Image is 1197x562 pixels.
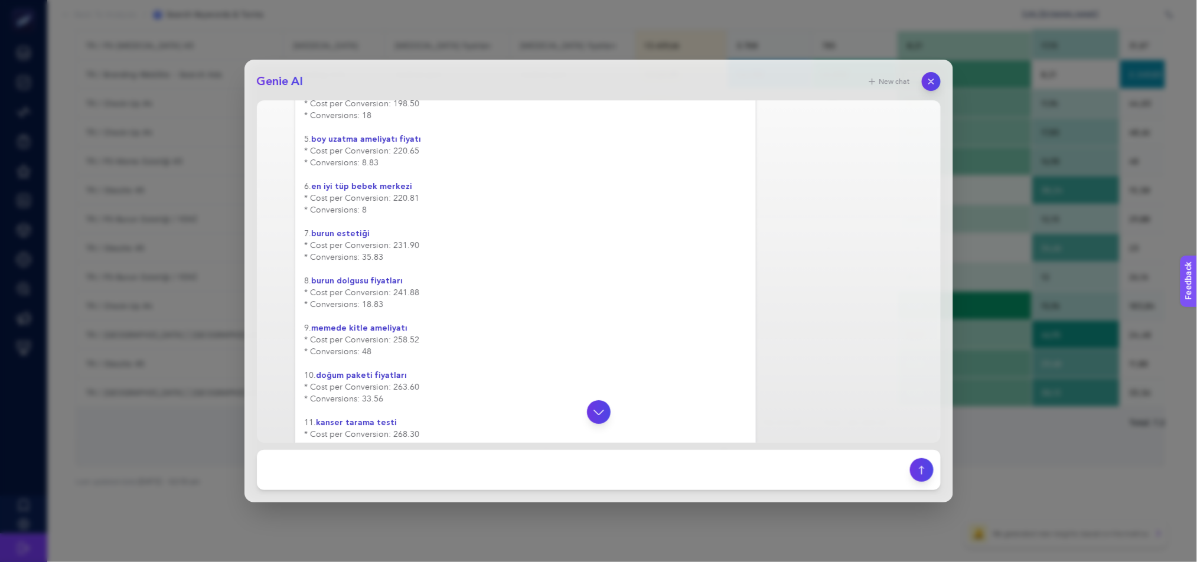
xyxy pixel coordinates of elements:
strong: burun dolgusu fiyatları [312,275,403,286]
span: Feedback [7,4,45,13]
strong: boy uzatma ameliyatı fiyatı [312,133,422,145]
h2: Genie AI [257,73,304,90]
strong: burun estetiği [312,228,370,239]
strong: memede kitle ameliyatı [312,322,408,334]
strong: en iyi tüp bebek merkezi [312,181,413,192]
button: New chat [860,73,917,90]
strong: doğum paketi fiyatları [317,370,407,381]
